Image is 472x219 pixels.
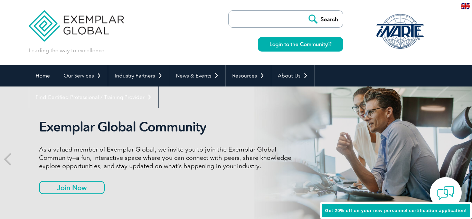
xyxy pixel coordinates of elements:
a: News & Events [169,65,225,86]
a: Login to the Community [258,37,343,52]
a: About Us [271,65,314,86]
img: en [461,3,470,9]
a: Our Services [57,65,108,86]
span: Get 20% off on your new personnel certification application! [325,208,467,213]
a: Find Certified Professional / Training Provider [29,86,158,108]
p: As a valued member of Exemplar Global, we invite you to join the Exemplar Global Community—a fun,... [39,145,298,170]
p: Leading the way to excellence [29,47,104,54]
img: open_square.png [328,42,331,46]
a: Home [29,65,57,86]
input: Search [305,11,343,27]
h2: Exemplar Global Community [39,119,298,135]
img: contact-chat.png [437,184,454,202]
a: Industry Partners [108,65,169,86]
a: Resources [226,65,271,86]
a: Join Now [39,181,105,194]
